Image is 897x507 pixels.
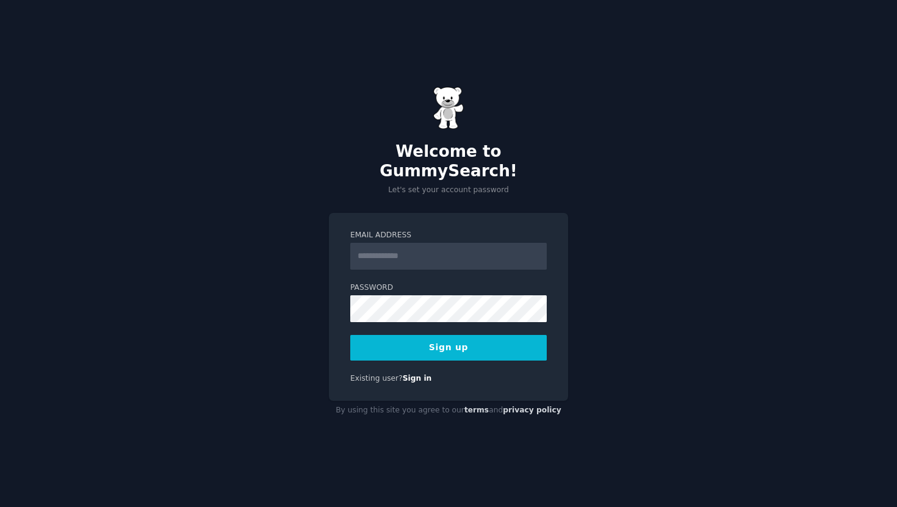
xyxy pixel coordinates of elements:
h2: Welcome to GummySearch! [329,142,568,181]
label: Password [350,282,547,293]
span: Existing user? [350,374,403,383]
a: terms [464,406,489,414]
label: Email Address [350,230,547,241]
p: Let's set your account password [329,185,568,196]
a: Sign in [403,374,432,383]
a: privacy policy [503,406,561,414]
button: Sign up [350,335,547,361]
img: Gummy Bear [433,87,464,129]
div: By using this site you agree to our and [329,401,568,420]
